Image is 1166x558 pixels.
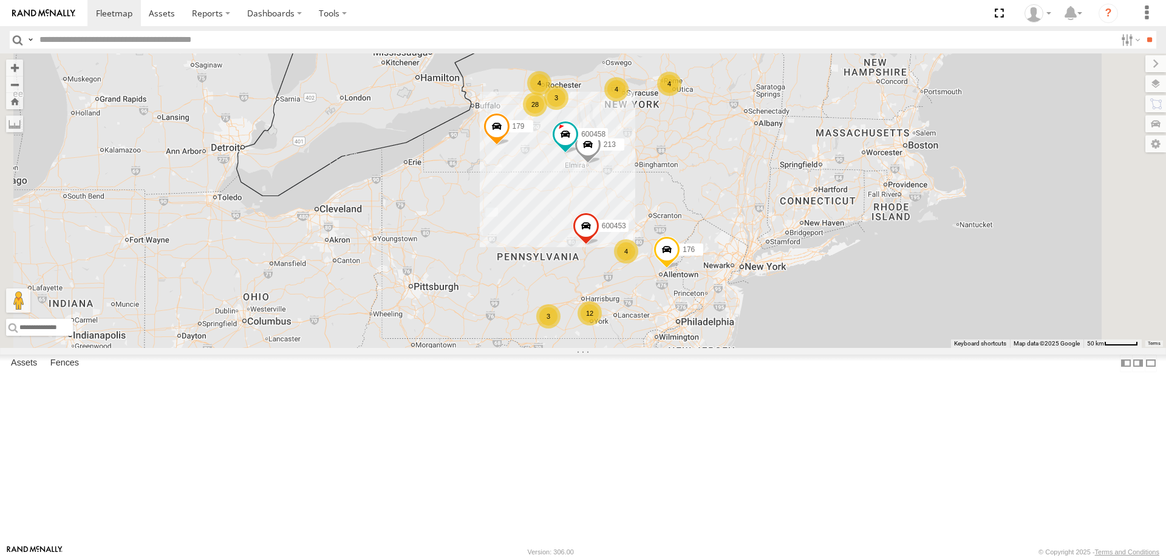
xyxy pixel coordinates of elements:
div: 4 [614,239,638,264]
img: rand-logo.svg [12,9,75,18]
label: Hide Summary Table [1145,355,1157,372]
label: Search Filter Options [1116,31,1142,49]
span: 179 [513,121,525,130]
label: Dock Summary Table to the Left [1120,355,1132,372]
div: 4 [604,77,629,101]
label: Map Settings [1145,135,1166,152]
a: Visit our Website [7,546,63,558]
div: 4 [657,72,681,96]
div: Version: 306.00 [528,548,574,556]
a: Terms and Conditions [1095,548,1159,556]
div: © Copyright 2025 - [1038,548,1159,556]
div: 28 [523,92,547,117]
button: Zoom Home [6,93,23,109]
div: David Steen [1020,4,1055,22]
button: Keyboard shortcuts [954,339,1006,348]
label: Assets [5,355,43,372]
label: Search Query [26,31,35,49]
span: Map data ©2025 Google [1014,340,1080,347]
label: Fences [44,355,85,372]
button: Map Scale: 50 km per 52 pixels [1083,339,1142,348]
button: Drag Pegman onto the map to open Street View [6,288,30,313]
button: Zoom in [6,60,23,76]
span: 600458 [581,130,605,138]
div: 4 [527,71,551,95]
span: 176 [683,245,695,254]
i: ? [1099,4,1118,23]
button: Zoom out [6,76,23,93]
div: 12 [578,301,602,325]
a: Terms [1148,341,1161,346]
div: 3 [536,304,561,328]
span: 50 km [1087,340,1104,347]
span: 213 [604,140,616,149]
label: Dock Summary Table to the Right [1132,355,1144,372]
div: 3 [544,86,568,110]
label: Measure [6,115,23,132]
span: 600453 [602,222,626,230]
